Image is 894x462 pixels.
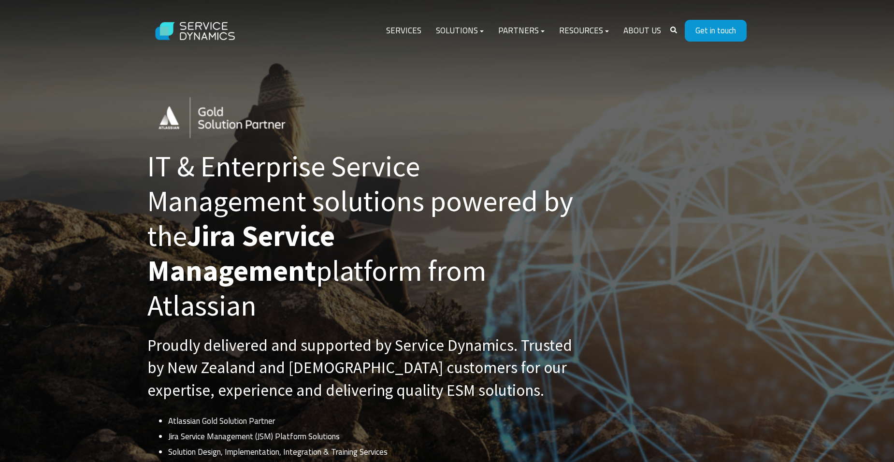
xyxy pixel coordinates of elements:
[168,429,582,444] li: Jira Service Management (JSM) Platform Solutions
[379,19,668,43] div: Navigation Menu
[685,20,747,42] a: Get in touch
[168,413,582,429] li: Atlassian Gold Solution Partner
[147,89,317,146] img: Gold-Solution-Partner-white--300x100
[429,19,491,43] a: Solutions
[616,19,668,43] a: About Us
[491,19,552,43] a: Partners
[147,149,582,323] h1: IT & Enterprise Service Management solutions powered by the platform from Atlassian
[147,13,244,50] img: Service Dynamics Logo - White
[168,444,582,460] li: Solution Design, Implementation, Integration & Training Services
[147,217,335,289] strong: Jira Service Management
[147,334,582,402] h3: Proudly delivered and supported by Service Dynamics. Trusted by New Zealand and [DEMOGRAPHIC_DATA...
[379,19,429,43] a: Services
[552,19,616,43] a: Resources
